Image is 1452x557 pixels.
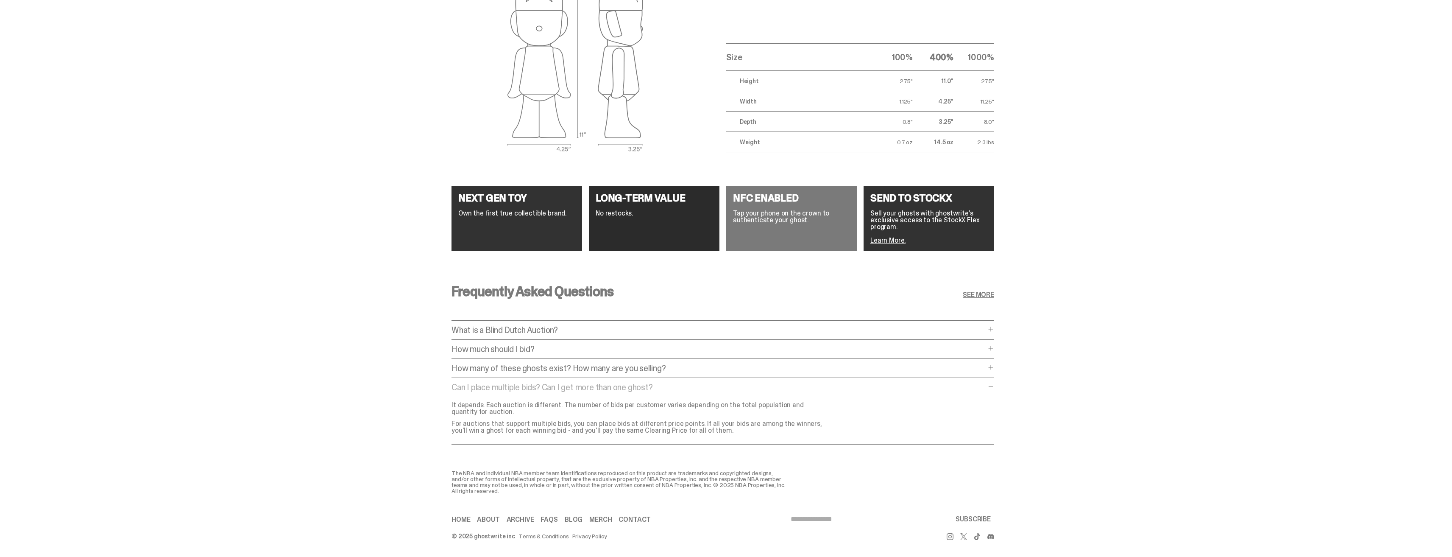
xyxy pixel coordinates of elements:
[872,44,913,71] th: 100%
[451,420,825,434] p: For auctions that support multiple bids, you can place bids at different price points. If all you...
[451,402,825,415] p: It depends. Each auction is different. The number of bids per customer varies depending on the to...
[541,516,557,523] a: FAQs
[458,193,575,203] h4: NEXT GEN TOY
[726,44,872,71] th: Size
[565,516,582,523] a: Blog
[589,516,612,523] a: Merch
[953,132,994,152] td: 2.3 lbs
[507,516,534,523] a: Archive
[726,112,872,132] td: Depth
[451,364,986,372] p: How many of these ghosts exist? How many are you selling?
[913,91,953,112] td: 4.25"
[451,470,791,494] div: The NBA and individual NBA member team identifications reproduced on this product are trademarks ...
[518,533,569,539] a: Terms & Conditions
[953,71,994,91] td: 27.5"
[733,193,850,203] h4: NFC ENABLED
[451,383,986,392] p: Can I place multiple bids? Can I get more than one ghost?
[572,533,607,539] a: Privacy Policy
[872,71,913,91] td: 2.75"
[913,132,953,152] td: 14.5 oz
[870,210,987,230] p: Sell your ghosts with ghostwrite’s exclusive access to the StockX Flex program.
[872,132,913,152] td: 0.7 oz
[733,210,850,224] p: Tap your phone on the crown to authenticate your ghost.
[477,516,499,523] a: About
[596,210,713,217] p: No restocks.
[963,291,994,298] a: SEE MORE
[953,91,994,112] td: 11.25"
[458,210,575,217] p: Own the first true collectible brand.
[451,345,986,353] p: How much should I bid?
[726,132,872,152] td: Weight
[726,71,872,91] td: Height
[870,236,906,245] a: Learn More.
[451,533,515,539] div: © 2025 ghostwrite inc
[952,511,994,528] button: SUBSCRIBE
[913,44,953,71] th: 400%
[870,193,987,203] h4: SEND TO STOCKX
[619,516,651,523] a: Contact
[872,112,913,132] td: 0.8"
[451,285,613,298] h3: Frequently Asked Questions
[451,326,986,334] p: What is a Blind Dutch Auction?
[913,112,953,132] td: 3.25"
[726,91,872,112] td: Width
[953,112,994,132] td: 8.0"
[913,71,953,91] td: 11.0"
[872,91,913,112] td: 1.125"
[451,516,470,523] a: Home
[596,193,713,203] h4: LONG-TERM VALUE
[953,44,994,71] th: 1000%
